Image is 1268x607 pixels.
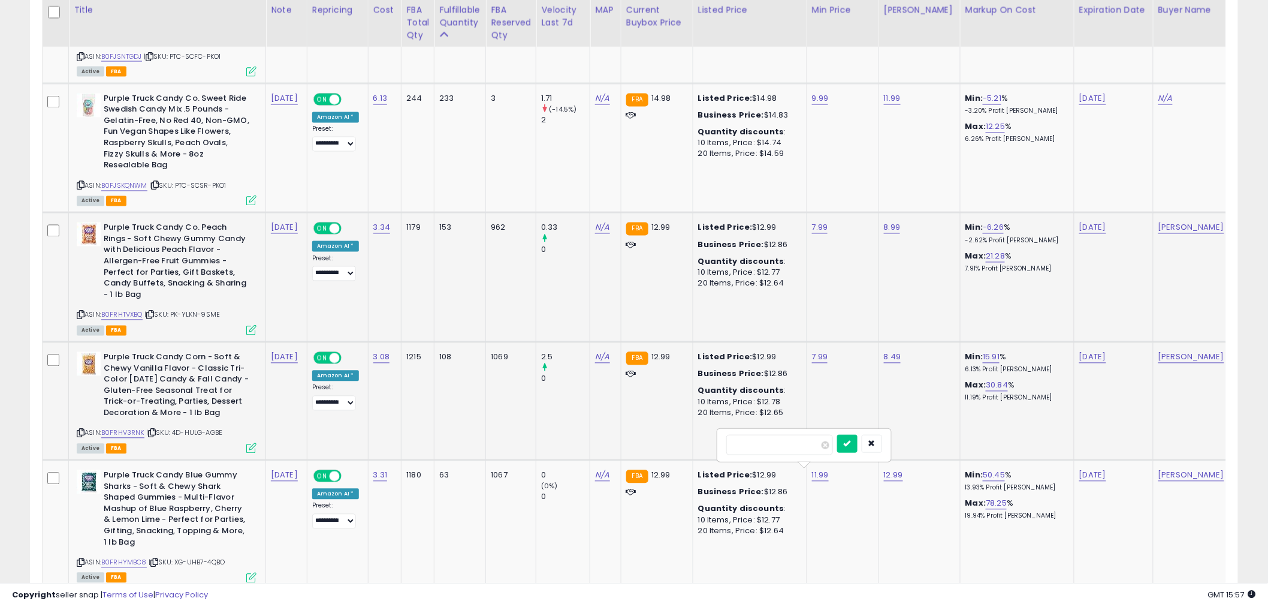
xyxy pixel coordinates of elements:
[1158,351,1224,363] a: [PERSON_NAME]
[983,222,1004,234] a: -6.26
[373,351,390,363] a: 3.08
[101,181,147,191] a: B0FJSKQNWM
[983,93,1001,105] a: -5.21
[312,489,359,500] div: Amazon AI *
[312,255,359,282] div: Preset:
[595,222,609,234] a: N/A
[698,487,798,498] div: $12.86
[698,223,798,233] div: $12.99
[812,351,828,363] a: 7.99
[1079,222,1106,234] a: [DATE]
[406,223,425,233] div: 1179
[77,67,104,77] span: All listings currently available for purchase on Amazon
[965,470,1065,492] div: %
[965,498,986,509] b: Max:
[1079,351,1106,363] a: [DATE]
[439,470,476,481] div: 63
[439,94,476,104] div: 233
[77,352,101,376] img: 41j8VticHEL._SL40_.jpg
[965,352,1065,374] div: %
[965,237,1065,245] p: -2.62% Profit [PERSON_NAME]
[965,94,1065,116] div: %
[315,94,330,104] span: ON
[698,503,784,515] b: Quantity discounts
[626,94,648,107] small: FBA
[698,93,753,104] b: Listed Price:
[698,222,753,233] b: Listed Price:
[595,4,615,16] div: MAP
[595,93,609,105] a: N/A
[315,471,330,482] span: ON
[965,222,983,233] b: Min:
[698,138,798,149] div: 10 Items, Price: $14.74
[698,352,798,363] div: $12.99
[1079,470,1106,482] a: [DATE]
[312,125,359,152] div: Preset:
[965,366,1065,374] p: 6.13% Profit [PERSON_NAME]
[12,589,56,600] strong: Copyright
[812,4,874,16] div: Min Price
[77,326,104,336] span: All listings currently available for purchase on Amazon
[698,127,784,138] b: Quantity discounts
[74,4,261,16] div: Title
[101,558,147,568] a: B0FRHYMBC8
[965,122,1065,144] div: %
[271,4,302,16] div: Note
[315,353,330,363] span: ON
[104,94,249,175] b: Purple Truck Candy Co. Sweet Ride Swedish Candy Mix .5 Pounds - Gelatin-Free, No Red 40, Non-GMO,...
[271,222,298,234] a: [DATE]
[965,380,986,391] b: Max:
[698,127,798,138] div: :
[312,384,359,411] div: Preset:
[965,223,1065,245] div: %
[491,223,527,233] div: 962
[698,397,798,408] div: 10 Items, Price: $12.78
[626,223,648,236] small: FBA
[651,470,671,481] span: 12.99
[965,380,1065,402] div: %
[271,470,298,482] a: [DATE]
[965,265,1065,274] p: 7.91% Profit [PERSON_NAME]
[1158,93,1173,105] a: N/A
[965,394,1065,402] p: 11.19% Profit [PERSON_NAME]
[491,94,527,104] div: 3
[965,4,1069,16] div: Markup on Cost
[106,196,126,206] span: FBA
[698,526,798,537] div: 20 Items, Price: $12.64
[439,352,476,363] div: 108
[965,470,983,481] b: Min:
[965,251,986,262] b: Max:
[373,4,397,16] div: Cost
[315,224,330,234] span: ON
[986,121,1005,133] a: 12.25
[986,498,1007,510] a: 78.25
[271,351,298,363] a: [DATE]
[884,351,901,363] a: 8.49
[1208,589,1256,600] span: 2025-10-10 15:57 GMT
[698,239,764,251] b: Business Price:
[77,470,101,494] img: 41V8NuFqibL._SL40_.jpg
[340,94,359,104] span: OFF
[812,470,829,482] a: 11.99
[698,240,798,251] div: $12.86
[406,4,429,41] div: FBA Total Qty
[77,444,104,454] span: All listings currently available for purchase on Amazon
[541,374,590,384] div: 0
[77,94,256,205] div: ASIN:
[812,93,829,105] a: 9.99
[541,492,590,503] div: 0
[595,351,609,363] a: N/A
[651,222,671,233] span: 12.99
[698,369,798,380] div: $12.86
[77,352,256,452] div: ASIN:
[104,470,249,551] b: Purple Truck Candy Blue Gummy Sharks - Soft & Chewy Shark Shaped Gummies - Multi-Flavor Mashup of...
[541,115,590,126] div: 2
[986,380,1008,392] a: 30.84
[77,223,101,247] img: 41Z7dOWnRAL._SL40_.jpg
[651,351,671,363] span: 12.99
[101,52,142,62] a: B0FJSNTGDJ
[698,257,798,268] div: :
[12,590,208,601] div: seller snap | |
[271,93,298,105] a: [DATE]
[312,502,359,529] div: Preset:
